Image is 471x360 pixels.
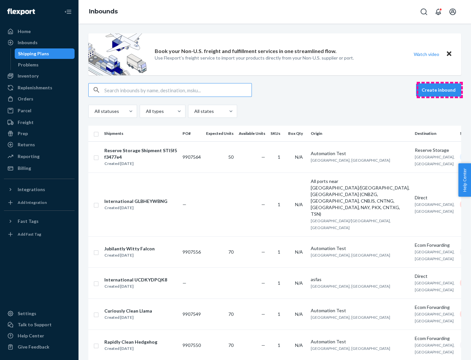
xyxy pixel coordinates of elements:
div: Reporting [18,153,40,160]
th: Destination [412,126,457,141]
div: Created [DATE] [104,205,167,211]
span: 1 [278,249,280,255]
p: Use Flexport’s freight service to import your products directly from your Non-U.S. supplier or port. [155,55,354,61]
span: [GEOGRAPHIC_DATA], [GEOGRAPHIC_DATA] [311,346,390,351]
a: Settings [4,308,75,319]
span: [GEOGRAPHIC_DATA], [GEOGRAPHIC_DATA] [415,312,455,323]
span: 1 [278,342,280,348]
button: Close Navigation [61,5,75,18]
div: asfas [311,276,410,283]
div: Add Integration [18,200,47,205]
span: — [183,202,186,207]
div: Automation Test [311,338,410,345]
button: Watch video [410,49,444,59]
th: Origin [308,126,412,141]
a: Replenishments [4,82,75,93]
div: International GLBHEYWBNG [104,198,167,205]
span: N/A [295,202,303,207]
button: Help Center [458,163,471,197]
th: Shipments [101,126,180,141]
div: Add Fast Tag [18,231,41,237]
span: N/A [295,342,303,348]
span: [GEOGRAPHIC_DATA]/[GEOGRAPHIC_DATA], [GEOGRAPHIC_DATA] [311,218,391,230]
div: Automation Test [311,307,410,314]
a: Inbounds [4,37,75,48]
div: Automation Test [311,245,410,252]
span: [GEOGRAPHIC_DATA], [GEOGRAPHIC_DATA] [311,253,390,258]
div: Prep [18,130,28,137]
span: — [261,311,265,317]
span: [GEOGRAPHIC_DATA], [GEOGRAPHIC_DATA] [415,154,455,166]
div: Home [18,28,31,35]
a: Add Fast Tag [4,229,75,240]
span: 70 [228,311,234,317]
a: Returns [4,139,75,150]
div: Talk to Support [18,321,52,328]
div: Created [DATE] [104,345,157,352]
div: Ecom Forwarding [415,242,455,248]
div: Parcel [18,107,31,114]
img: Flexport logo [7,9,35,15]
span: — [261,249,265,255]
span: — [261,342,265,348]
div: Help Center [18,333,44,339]
a: Parcel [4,105,75,116]
div: Created [DATE] [104,252,155,259]
span: — [183,280,186,286]
span: [GEOGRAPHIC_DATA], [GEOGRAPHIC_DATA] [311,158,390,163]
button: Give Feedback [4,342,75,352]
a: Reporting [4,151,75,162]
input: All types [145,108,146,115]
p: Book your Non-U.S. freight and fulfillment services in one streamlined flow. [155,47,337,55]
span: N/A [295,280,303,286]
div: Ecom Forwarding [415,304,455,311]
span: 70 [228,249,234,255]
a: Orders [4,94,75,104]
div: Direct [415,273,455,279]
button: Create inbound [416,83,461,97]
button: Open account menu [446,5,459,18]
div: Created [DATE] [104,283,167,290]
div: Give Feedback [18,344,49,350]
ol: breadcrumbs [84,2,123,21]
div: Integrations [18,186,45,193]
div: Reserve Storage [415,147,455,153]
a: Inbounds [89,8,118,15]
span: 1 [278,280,280,286]
span: [GEOGRAPHIC_DATA], [GEOGRAPHIC_DATA] [415,202,455,214]
button: Open Search Box [417,5,430,18]
a: Prep [4,128,75,139]
button: Open notifications [432,5,445,18]
span: [GEOGRAPHIC_DATA], [GEOGRAPHIC_DATA] [415,280,455,292]
div: Rapidly Clean Hedgehog [104,339,157,345]
a: Inventory [4,71,75,81]
th: Expected Units [203,126,236,141]
span: N/A [295,249,303,255]
span: — [261,154,265,160]
span: — [261,202,265,207]
div: Reserve Storage Shipment STI5f5f3477e4 [104,147,177,160]
div: Created [DATE] [104,314,152,321]
a: Home [4,26,75,37]
button: Integrations [4,184,75,195]
div: Freight [18,119,34,126]
span: 1 [278,311,280,317]
div: Ecom Forwarding [415,335,455,342]
td: 9907549 [180,298,203,330]
span: N/A [295,154,303,160]
div: Billing [18,165,31,171]
a: Add Integration [4,197,75,208]
a: Problems [15,60,75,70]
a: Freight [4,117,75,128]
span: 1 [278,202,280,207]
input: Search inbounds by name, destination, msku... [104,83,252,97]
div: Shipping Plans [18,50,49,57]
div: All ports near [GEOGRAPHIC_DATA]/[GEOGRAPHIC_DATA], [GEOGRAPHIC_DATA] (CNBZG, [GEOGRAPHIC_DATA], ... [311,178,410,217]
span: 70 [228,342,234,348]
span: 50 [228,154,234,160]
span: [GEOGRAPHIC_DATA], [GEOGRAPHIC_DATA] [415,249,455,261]
span: N/A [295,311,303,317]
